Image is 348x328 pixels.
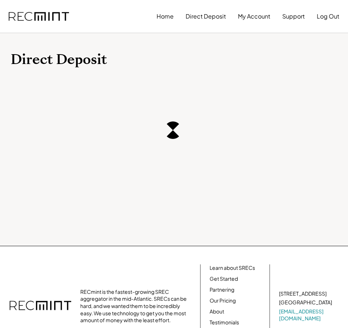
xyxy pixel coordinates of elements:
[238,9,270,24] button: My Account
[282,9,305,24] button: Support
[186,9,226,24] button: Direct Deposit
[9,12,69,21] img: recmint-logotype%403x.png
[279,290,327,297] div: [STREET_ADDRESS]
[9,293,71,319] img: recmint-logotype%403x.png
[279,299,332,306] div: [GEOGRAPHIC_DATA]
[317,9,339,24] button: Log Out
[210,286,234,293] a: Partnering
[210,264,255,272] a: Learn about SRECs
[210,275,238,283] a: Get Started
[210,297,236,304] a: Our Pricing
[210,319,239,326] a: Testimonials
[11,51,337,68] h1: Direct Deposit
[157,9,174,24] button: Home
[279,308,333,322] a: [EMAIL_ADDRESS][DOMAIN_NAME]
[80,288,189,324] div: RECmint is the fastest-growing SREC aggregator in the mid-Atlantic. SRECs can be hard, and we wan...
[210,308,224,315] a: About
